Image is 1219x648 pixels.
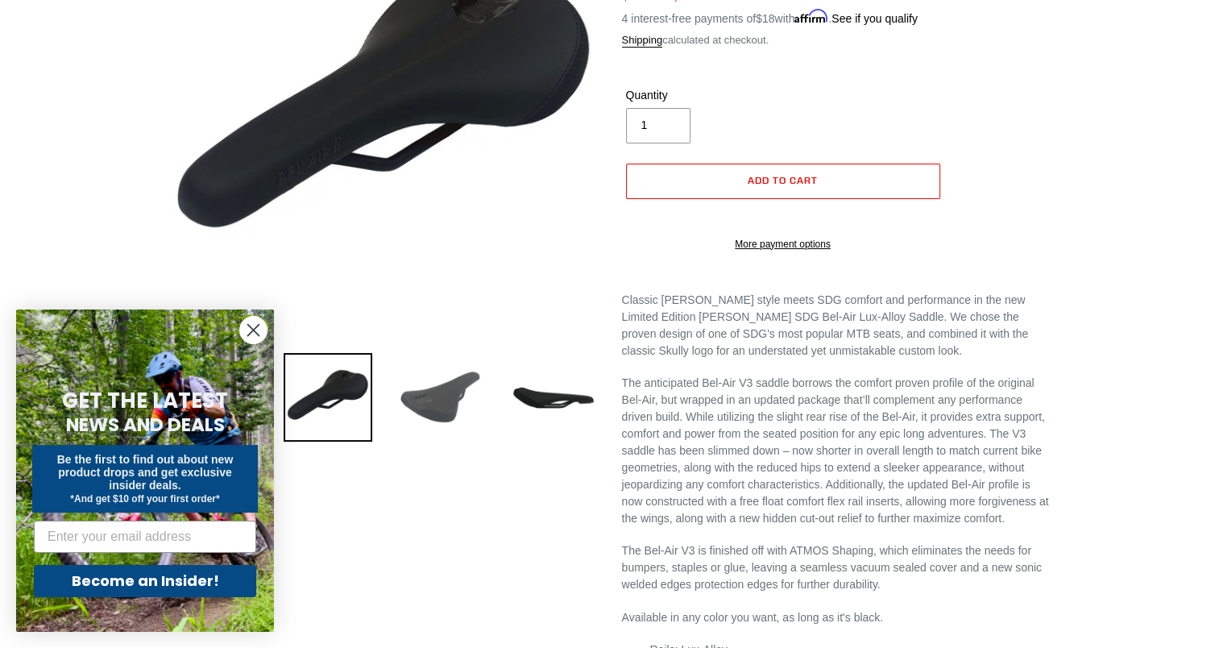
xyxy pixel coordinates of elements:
p: Classic [PERSON_NAME] style meets SDG comfort and performance in the new Limited Edition [PERSON_... [622,292,1049,359]
span: Add to cart [748,174,818,186]
button: Add to cart [626,164,940,199]
input: Enter your email address [34,521,256,553]
span: $18 [756,12,774,25]
img: Load image into Gallery viewer, Canfield SDG Bel-Air V3 Lux-Alloy Saddle (Limited Edition) [396,353,485,442]
span: Be the first to find out about new product drops and get exclusive insider deals. [57,453,234,492]
a: More payment options [626,237,940,251]
img: Load image into Gallery viewer, Canfield SDG Bel-Air V3 Lux-Alloy Saddle (Limited Edition) [509,353,598,442]
img: Load image into Gallery viewer, Canfield SDG Bel-Air V3 Lux-Alloy Saddle (Limited Edition) [284,353,372,442]
p: 4 interest-free payments of with . [622,6,918,27]
button: Close dialog [239,316,267,344]
div: calculated at checkout. [622,32,1049,48]
span: Affirm [794,10,828,23]
span: GET THE LATEST [62,386,228,415]
span: NEWS AND DEALS [66,412,225,438]
a: Shipping [622,34,663,48]
span: The Bel-Air V3 is finished off with ATMOS Shaping, which eliminates the needs for bumpers, staple... [622,544,1042,591]
a: See if you qualify - Learn more about Affirm Financing (opens in modal) [831,12,918,25]
span: The anticipated Bel-Air V3 saddle borrows the comfort proven profile of the original Bel-Air, but... [622,376,1049,525]
p: Available in any color you want, as long as it's black. [622,609,1049,626]
span: *And get $10 off your first order* [70,493,219,505]
button: Become an Insider! [34,565,256,597]
label: Quantity [626,87,779,104]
